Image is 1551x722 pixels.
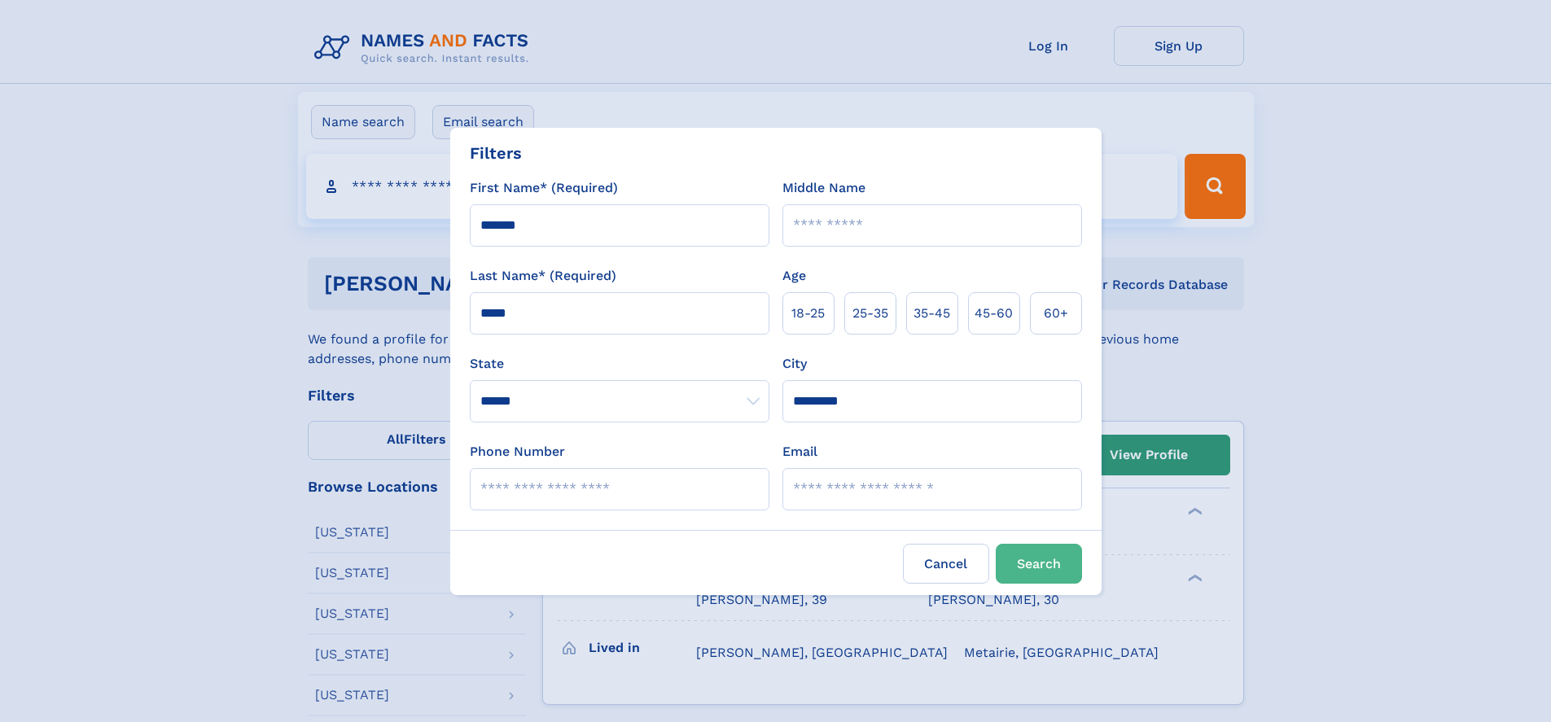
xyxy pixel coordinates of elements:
[470,442,565,462] label: Phone Number
[791,304,825,323] span: 18‑25
[1044,304,1068,323] span: 60+
[782,178,865,198] label: Middle Name
[470,266,616,286] label: Last Name* (Required)
[914,304,950,323] span: 35‑45
[470,141,522,165] div: Filters
[782,442,817,462] label: Email
[470,354,769,374] label: State
[782,354,807,374] label: City
[470,178,618,198] label: First Name* (Required)
[782,266,806,286] label: Age
[903,544,989,584] label: Cancel
[975,304,1013,323] span: 45‑60
[996,544,1082,584] button: Search
[852,304,888,323] span: 25‑35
